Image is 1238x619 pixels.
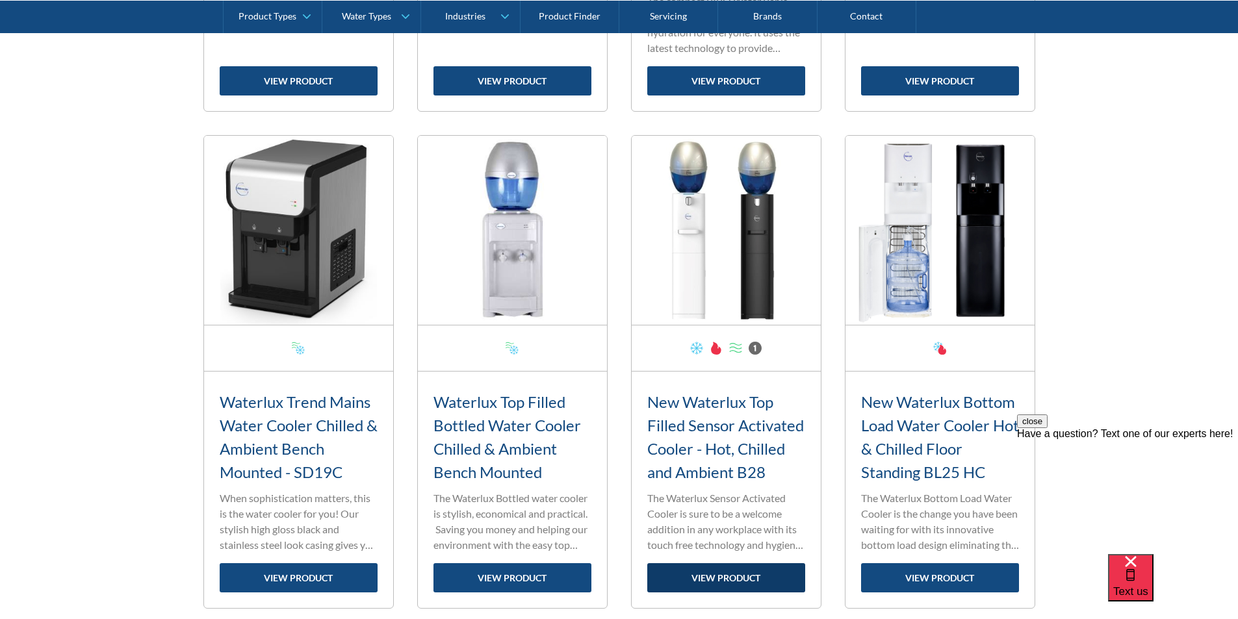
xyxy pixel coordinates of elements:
[220,66,378,95] a: view product
[220,563,378,592] a: view product
[239,10,296,21] div: Product Types
[433,563,591,592] a: view product
[433,490,591,553] p: The Waterlux Bottled water cooler is stylish, economical and practical. Saving you money and help...
[433,390,591,484] h3: Waterlux Top Filled Bottled Water Cooler Chilled & Ambient Bench Mounted
[647,66,805,95] a: view product
[647,563,805,592] a: view product
[204,136,393,325] img: Waterlux Trend Mains Water Cooler Chilled & Ambient Bench Mounted - SD19C
[433,66,591,95] a: view product
[632,136,821,325] img: New Waterlux Top Filled Sensor Activated Cooler - Hot, Chilled and Ambient B28
[1017,414,1238,570] iframe: podium webchat widget prompt
[342,10,391,21] div: Water Types
[220,490,378,553] p: When sophistication matters, this is the water cooler for you! Our stylish high gloss black and s...
[418,136,607,325] img: Waterlux Top Filled Bottled Water Cooler Chilled & Ambient Bench Mounted
[647,490,805,553] p: The Waterlux Sensor Activated Cooler is sure to be a welcome addition in any workplace with its t...
[861,563,1019,592] a: view product
[1108,554,1238,619] iframe: podium webchat widget bubble
[445,10,485,21] div: Industries
[861,490,1019,553] p: The Waterlux Bottom Load Water Cooler is the change you have been waiting for with its innovative...
[861,66,1019,95] a: view product
[861,390,1019,484] h3: New Waterlux Bottom Load Water Cooler Hot & Chilled Floor Standing BL25 HC
[845,136,1035,325] img: New Waterlux Bottom Load Water Cooler Hot & Chilled Floor Standing BL25 HC
[220,390,378,484] h3: Waterlux Trend Mains Water Cooler Chilled & Ambient Bench Mounted - SD19C
[647,390,805,484] h3: New Waterlux Top Filled Sensor Activated Cooler - Hot, Chilled and Ambient B28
